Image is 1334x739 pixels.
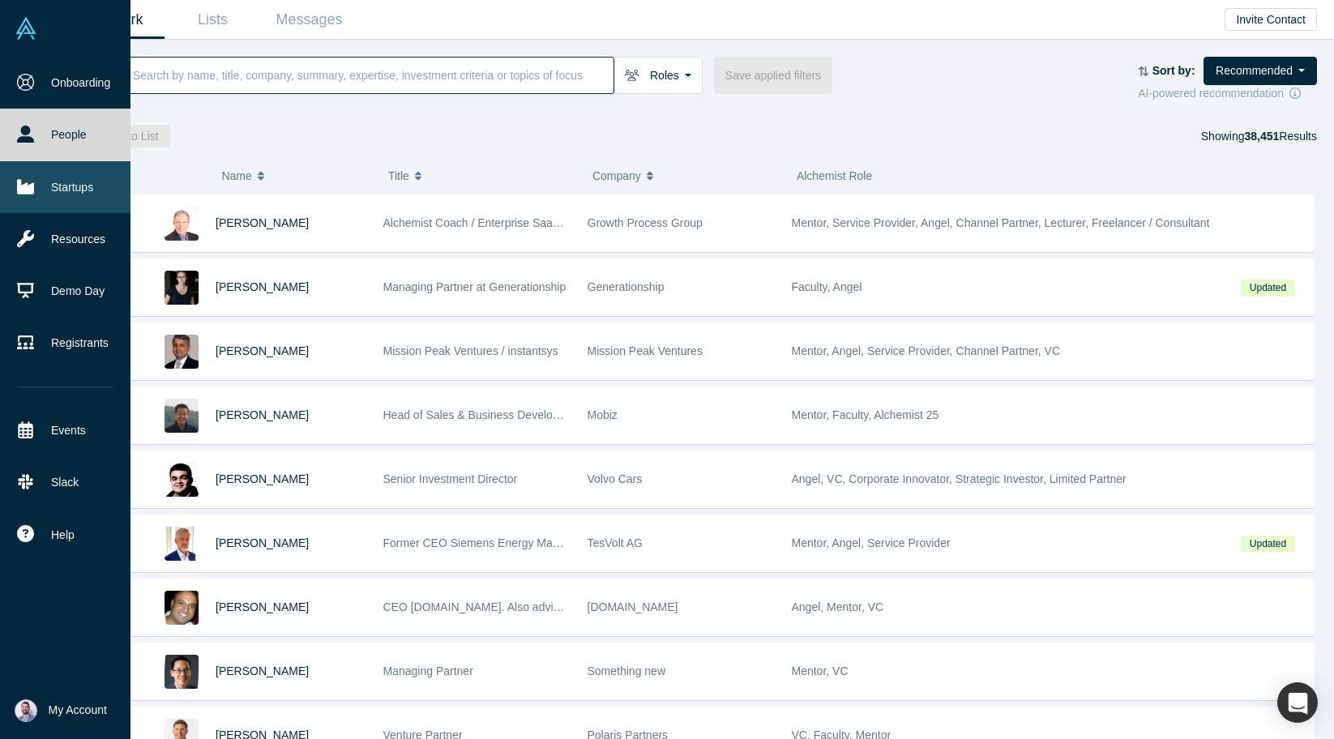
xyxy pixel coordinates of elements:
[1138,85,1317,102] div: AI-powered recommendation
[216,408,309,421] a: [PERSON_NAME]
[15,699,107,722] button: My Account
[165,399,199,433] img: Michael Chang's Profile Image
[1225,8,1317,31] button: Invite Contact
[221,159,251,193] span: Name
[1204,57,1317,85] button: Recommended
[165,591,199,625] img: Ben Cherian's Profile Image
[588,344,703,357] span: Mission Peak Ventures
[165,207,199,241] img: Chuck DeVita's Profile Image
[1201,125,1317,147] div: Showing
[792,280,862,293] span: Faculty, Angel
[216,600,309,613] a: [PERSON_NAME]
[588,600,678,613] span: [DOMAIN_NAME]
[792,408,939,421] span: Mentor, Faculty, Alchemist 25
[261,1,357,39] a: Messages
[1152,64,1195,77] strong: Sort by:
[216,664,309,677] a: [PERSON_NAME]
[792,216,1210,229] span: Mentor, Service Provider, Angel, Channel Partner, Lecturer, Freelancer / Consultant
[216,344,309,357] a: [PERSON_NAME]
[383,408,629,421] span: Head of Sales & Business Development (interim)
[588,280,665,293] span: Generationship
[592,159,641,193] span: Company
[588,664,666,677] span: Something new
[388,159,409,193] span: Title
[792,472,1127,485] span: Angel, VC, Corporate Innovator, Strategic Investor, Limited Partner
[165,655,199,689] img: Homan Yuen's Profile Image
[165,463,199,497] img: Pratik Budhdev's Profile Image
[714,57,832,94] button: Save applied filters
[614,57,703,94] button: Roles
[383,536,732,549] span: Former CEO Siemens Energy Management Division of SIEMENS AG
[165,335,199,369] img: Vipin Chawla's Profile Image
[1241,280,1294,297] span: Updated
[1244,130,1317,143] span: Results
[383,280,567,293] span: Managing Partner at Generationship
[383,472,518,485] span: Senior Investment Director
[165,527,199,561] img: Ralf Christian's Profile Image
[1244,130,1279,143] strong: 38,451
[94,125,170,147] button: Add to List
[221,159,371,193] button: Name
[165,1,261,39] a: Lists
[383,664,473,677] span: Managing Partner
[592,159,780,193] button: Company
[792,664,849,677] span: Mentor, VC
[15,699,37,722] img: Sam Jadali's Account
[383,216,767,229] span: Alchemist Coach / Enterprise SaaS & Ai Subscription Model Thought Leader
[165,271,199,305] img: Rachel Chalmers's Profile Image
[49,702,107,719] span: My Account
[388,159,575,193] button: Title
[588,472,643,485] span: Volvo Cars
[51,527,75,544] span: Help
[216,280,309,293] a: [PERSON_NAME]
[588,536,643,549] span: TesVolt AG
[383,600,893,613] span: CEO [DOMAIN_NAME]. Also advising and investing. Previously w/ Red Hat, Inktank, DreamHost, etc.
[792,536,951,549] span: Mentor, Angel, Service Provider
[216,216,309,229] a: [PERSON_NAME]
[15,17,37,40] img: Alchemist Vault Logo
[131,56,614,94] input: Search by name, title, company, summary, expertise, investment criteria or topics of focus
[797,169,872,182] span: Alchemist Role
[383,344,558,357] span: Mission Peak Ventures / instantsys
[588,216,703,229] span: Growth Process Group
[1241,536,1294,553] span: Updated
[216,472,309,485] a: [PERSON_NAME]
[792,600,884,613] span: Angel, Mentor, VC
[216,536,309,549] a: [PERSON_NAME]
[588,408,618,421] span: Mobiz
[792,344,1061,357] span: Mentor, Angel, Service Provider, Channel Partner, VC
